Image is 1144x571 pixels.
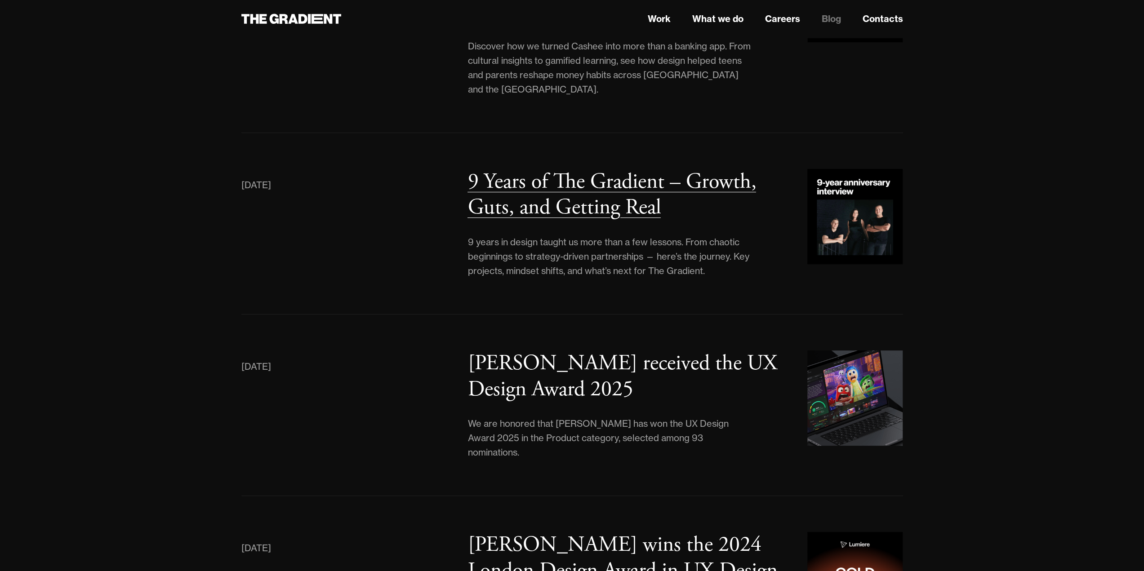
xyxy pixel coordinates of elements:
[467,416,753,460] div: We are honored that [PERSON_NAME] has won the UX Design Award 2025 in the Product category, selec...
[241,178,271,192] div: [DATE]
[241,350,903,460] a: [DATE][PERSON_NAME] received the UX Design Award 2025We are honored that [PERSON_NAME] has won th...
[467,350,777,403] h3: [PERSON_NAME] received the UX Design Award 2025
[241,359,271,374] div: [DATE]
[241,169,903,278] a: [DATE]9 Years of The Gradient – Growth, Guts, and Getting Real9 years in design taught us more th...
[467,168,756,221] h3: 9 Years of The Gradient – Growth, Guts, and Getting Real
[692,12,743,26] a: What we do
[765,12,800,26] a: Careers
[821,12,841,26] a: Blog
[467,39,753,97] div: Discover how we turned Cashee into more than a banking app. From cultural insights to gamified le...
[862,12,903,26] a: Contacts
[241,541,271,555] div: [DATE]
[467,235,753,278] div: 9 years in design taught us more than a few lessons. From chaotic beginnings to strategy-driven p...
[647,12,670,26] a: Work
